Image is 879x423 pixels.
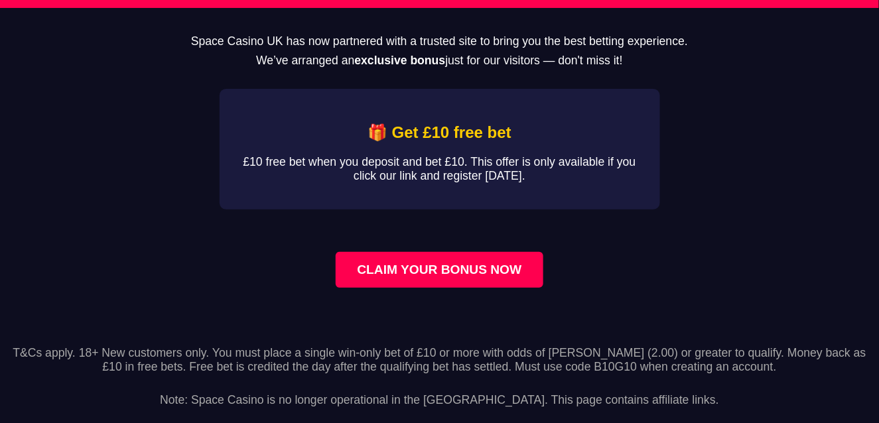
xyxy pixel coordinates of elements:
strong: exclusive bonus [355,54,446,67]
p: Space Casino UK has now partnered with a trusted site to bring you the best betting experience. [21,34,858,48]
p: T&Cs apply. 18+ New customers only. You must place a single win-only bet of £10 or more with odds... [11,346,868,374]
h2: 🎁 Get £10 free bet [241,123,639,142]
p: We’ve arranged an just for our visitors — don't miss it! [21,54,858,68]
a: Claim your bonus now [336,252,543,288]
p: Note: Space Casino is no longer operational in the [GEOGRAPHIC_DATA]. This page contains affiliat... [11,379,868,407]
div: Affiliate Bonus [220,89,660,210]
p: £10 free bet when you deposit and bet £10. This offer is only available if you click our link and... [241,155,639,183]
